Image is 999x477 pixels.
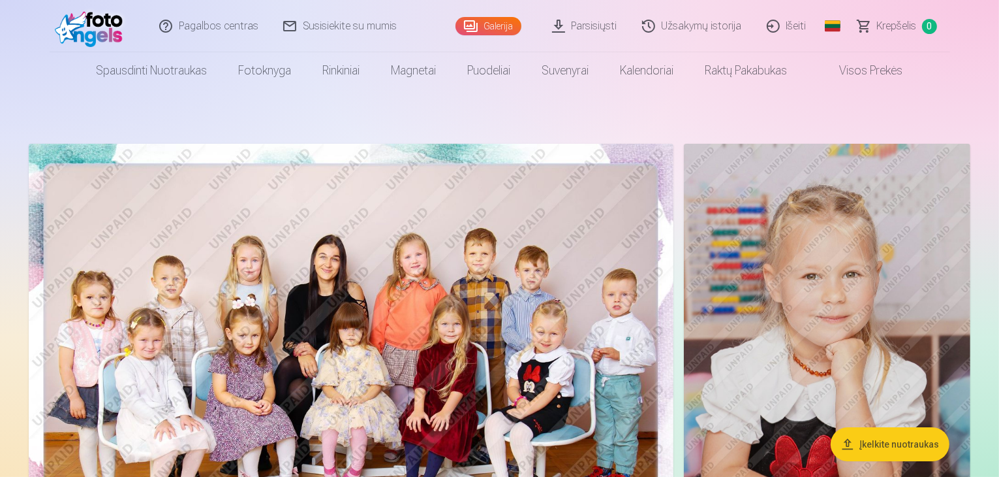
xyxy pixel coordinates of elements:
[877,18,917,34] span: Krepšelis
[376,52,452,89] a: Magnetai
[922,19,937,34] span: 0
[223,52,307,89] a: Fotoknyga
[690,52,803,89] a: Raktų pakabukas
[452,52,527,89] a: Puodeliai
[81,52,223,89] a: Spausdinti nuotraukas
[455,17,521,35] a: Galerija
[831,427,949,461] button: Įkelkite nuotraukas
[55,5,130,47] img: /fa2
[605,52,690,89] a: Kalendoriai
[803,52,919,89] a: Visos prekės
[307,52,376,89] a: Rinkiniai
[527,52,605,89] a: Suvenyrai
